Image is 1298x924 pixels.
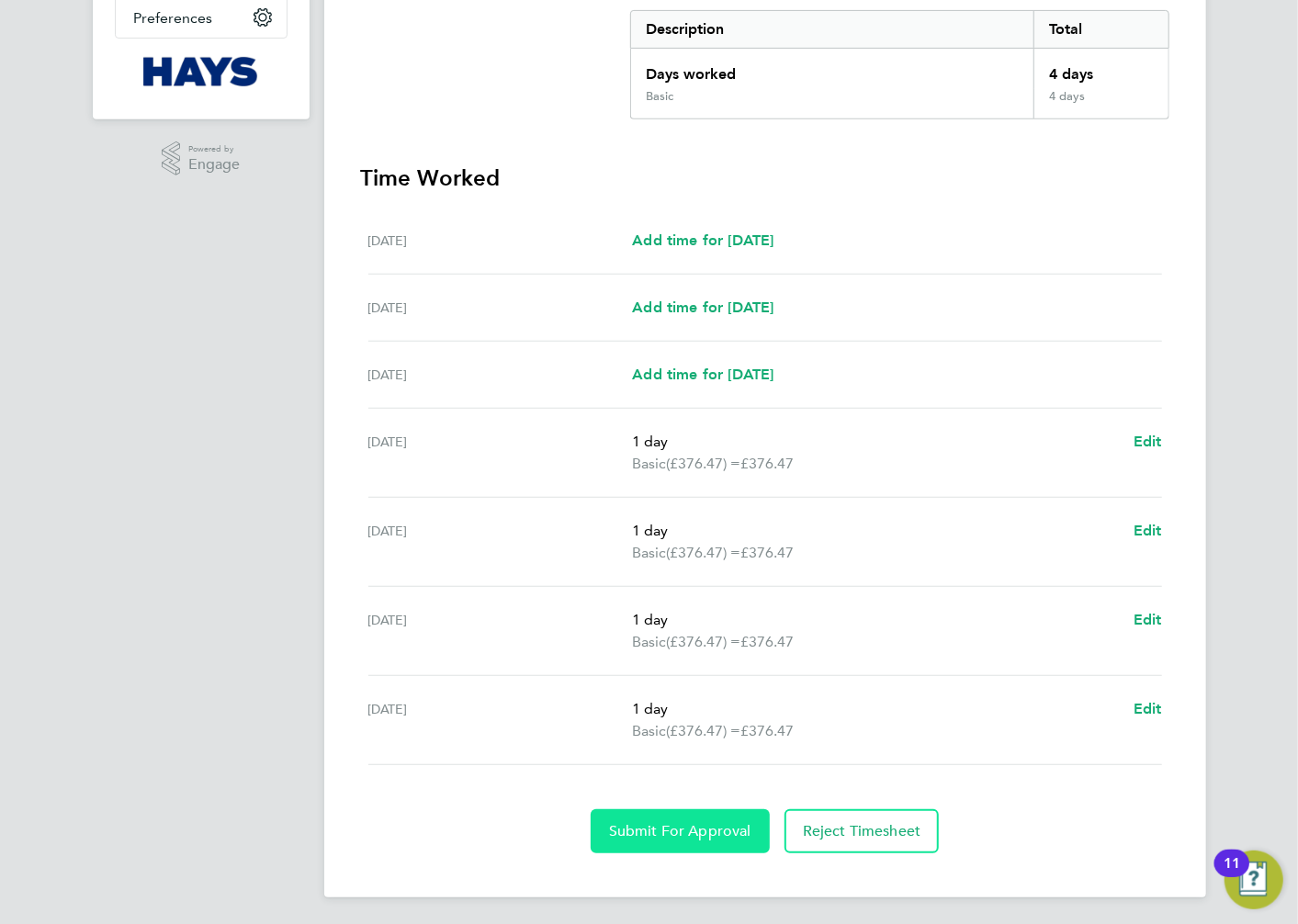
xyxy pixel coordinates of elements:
span: £376.47 [740,633,794,650]
div: [DATE] [368,431,633,475]
span: Add time for [DATE] [632,231,773,249]
p: 1 day [632,431,1118,453]
div: 4 days [1033,49,1168,89]
span: £376.47 [740,722,794,739]
div: [DATE] [368,230,633,252]
a: Edit [1134,609,1162,631]
a: Add time for [DATE] [632,297,773,319]
div: 11 [1224,863,1240,887]
div: 4 days [1033,89,1168,118]
span: Edit [1134,522,1162,539]
span: Submit For Approval [609,822,751,840]
div: [DATE] [368,698,633,742]
span: Engage [188,157,240,173]
span: Basic [632,631,666,653]
span: Add time for [DATE] [632,299,773,316]
div: Description [631,11,1034,48]
span: (£376.47) = [666,455,740,472]
span: Basic [632,453,666,475]
span: Basic [632,542,666,564]
button: Submit For Approval [591,809,770,853]
span: (£376.47) = [666,544,740,561]
div: [DATE] [368,297,633,319]
div: [DATE] [368,609,633,653]
span: Powered by [188,141,240,157]
a: Edit [1134,520,1162,542]
span: (£376.47) = [666,722,740,739]
span: Add time for [DATE] [632,366,773,383]
div: Summary [630,10,1169,119]
p: 1 day [632,520,1118,542]
span: £376.47 [740,455,794,472]
span: Edit [1134,433,1162,450]
div: [DATE] [368,364,633,386]
span: Preferences [134,9,213,27]
div: Total [1033,11,1168,48]
span: Edit [1134,611,1162,628]
button: Reject Timesheet [784,809,940,853]
a: Add time for [DATE] [632,364,773,386]
span: £376.47 [740,544,794,561]
a: Edit [1134,431,1162,453]
a: Go to home page [115,57,288,86]
a: Edit [1134,698,1162,720]
p: 1 day [632,609,1118,631]
span: Basic [632,720,666,742]
img: hays-logo-retina.png [143,57,258,86]
p: 1 day [632,698,1118,720]
span: Reject Timesheet [803,822,921,840]
span: Edit [1134,700,1162,717]
div: Days worked [631,49,1034,89]
button: Open Resource Center, 11 new notifications [1225,851,1283,909]
a: Powered byEngage [162,141,240,176]
h3: Time Worked [361,163,1169,193]
a: Add time for [DATE] [632,230,773,252]
div: Basic [646,89,673,104]
span: (£376.47) = [666,633,740,650]
div: [DATE] [368,520,633,564]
